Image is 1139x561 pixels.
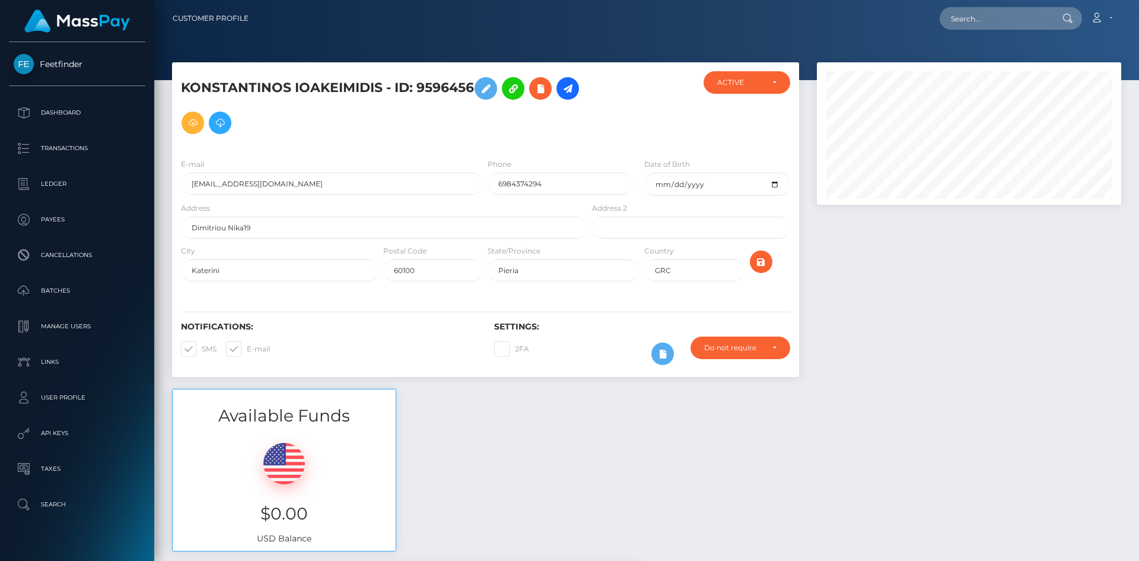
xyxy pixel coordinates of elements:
a: Initiate Payout [556,77,579,100]
a: Ledger [9,169,145,199]
button: Do not require [691,337,790,359]
a: User Profile [9,383,145,413]
a: Payees [9,205,145,234]
p: Search [14,496,141,514]
div: ACTIVE [717,78,763,87]
p: Batches [14,282,141,300]
label: SMS [181,341,217,357]
img: MassPay Logo [24,9,130,33]
a: Batches [9,276,145,306]
h3: Available Funds [173,404,396,427]
a: Customer Profile [173,6,249,31]
a: Dashboard [9,98,145,128]
label: E-mail [181,159,204,170]
a: Transactions [9,134,145,163]
label: E-mail [226,341,270,357]
div: USD Balance [173,428,396,551]
h3: $0.00 [182,502,387,525]
a: Links [9,347,145,377]
p: Dashboard [14,104,141,122]
p: Ledger [14,175,141,193]
a: Search [9,490,145,519]
label: 2FA [494,341,529,357]
p: User Profile [14,389,141,407]
div: Do not require [704,343,763,353]
h5: KONSTANTINOS IOAKEIMIDIS - ID: 9596456 [181,71,581,140]
label: City [181,246,195,256]
button: ACTIVE [704,71,790,94]
h6: Notifications: [181,322,476,332]
label: Phone [488,159,511,170]
a: Cancellations [9,240,145,270]
label: Address 2 [592,203,627,214]
span: Feetfinder [9,59,145,69]
p: Payees [14,211,141,229]
p: Links [14,353,141,371]
a: Taxes [9,454,145,484]
img: Feetfinder [14,54,34,74]
p: Taxes [14,460,141,478]
label: State/Province [488,246,540,256]
p: API Keys [14,424,141,442]
img: USD.png [263,443,305,484]
label: Date of Birth [644,159,690,170]
a: Manage Users [9,312,145,341]
p: Cancellations [14,246,141,264]
p: Manage Users [14,318,141,335]
label: Postal Code [383,246,427,256]
a: API Keys [9,419,145,448]
p: Transactions [14,140,141,157]
input: Search... [940,7,1051,30]
h6: Settings: [494,322,790,332]
label: Country [644,246,674,256]
label: Address [181,203,210,214]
